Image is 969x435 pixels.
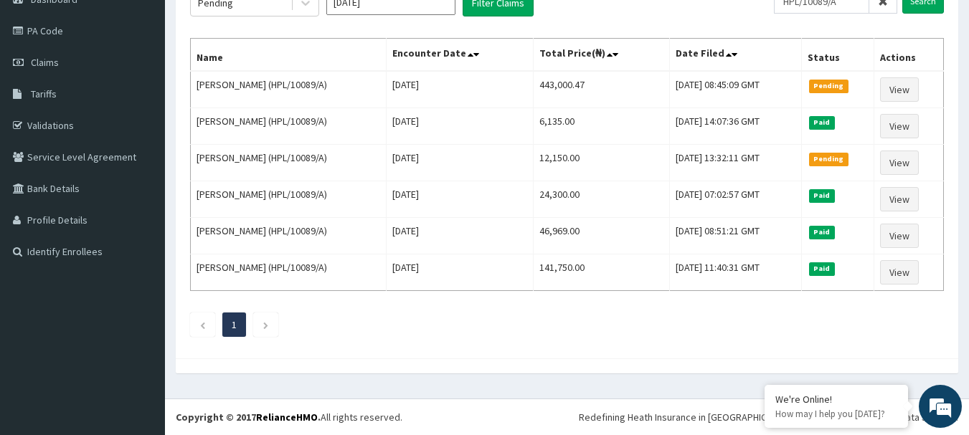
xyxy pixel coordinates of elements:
[670,145,802,181] td: [DATE] 13:32:11 GMT
[232,318,237,331] a: Page 1 is your current page
[31,87,57,100] span: Tariffs
[191,254,387,291] td: [PERSON_NAME] (HPL/10089/A)
[880,114,919,138] a: View
[534,218,670,254] td: 46,969.00
[534,145,670,181] td: 12,150.00
[670,254,802,291] td: [DATE] 11:40:31 GMT
[176,411,321,424] strong: Copyright © 2017 .
[199,318,206,331] a: Previous page
[75,80,241,99] div: Chat with us now
[670,218,802,254] td: [DATE] 08:51:21 GMT
[670,39,802,72] th: Date Filed
[579,410,958,424] div: Redefining Heath Insurance in [GEOGRAPHIC_DATA] using Telemedicine and Data Science!
[801,39,874,72] th: Status
[386,39,533,72] th: Encounter Date
[809,226,835,239] span: Paid
[534,39,670,72] th: Total Price(₦)
[386,108,533,145] td: [DATE]
[534,181,670,218] td: 24,300.00
[263,318,269,331] a: Next page
[534,254,670,291] td: 141,750.00
[670,71,802,108] td: [DATE] 08:45:09 GMT
[775,408,897,420] p: How may I help you today?
[386,145,533,181] td: [DATE]
[809,80,849,92] span: Pending
[191,145,387,181] td: [PERSON_NAME] (HPL/10089/A)
[809,153,849,166] span: Pending
[386,71,533,108] td: [DATE]
[83,128,198,272] span: We're online!
[880,224,919,248] a: View
[386,254,533,291] td: [DATE]
[256,411,318,424] a: RelianceHMO
[191,108,387,145] td: [PERSON_NAME] (HPL/10089/A)
[670,181,802,218] td: [DATE] 07:02:57 GMT
[165,398,969,435] footer: All rights reserved.
[7,286,273,336] textarea: Type your message and hit 'Enter'
[191,181,387,218] td: [PERSON_NAME] (HPL/10089/A)
[809,116,835,129] span: Paid
[386,181,533,218] td: [DATE]
[191,71,387,108] td: [PERSON_NAME] (HPL/10089/A)
[880,187,919,211] a: View
[386,218,533,254] td: [DATE]
[534,108,670,145] td: 6,135.00
[191,218,387,254] td: [PERSON_NAME] (HPL/10089/A)
[809,262,835,275] span: Paid
[27,72,58,107] img: d_794563401_company_1708531726252_794563401
[880,150,919,175] a: View
[775,393,897,406] div: We're Online!
[874,39,943,72] th: Actions
[534,71,670,108] td: 443,000.47
[880,77,919,102] a: View
[31,56,59,69] span: Claims
[235,7,270,42] div: Minimize live chat window
[670,108,802,145] td: [DATE] 14:07:36 GMT
[191,39,387,72] th: Name
[809,189,835,202] span: Paid
[880,260,919,285] a: View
